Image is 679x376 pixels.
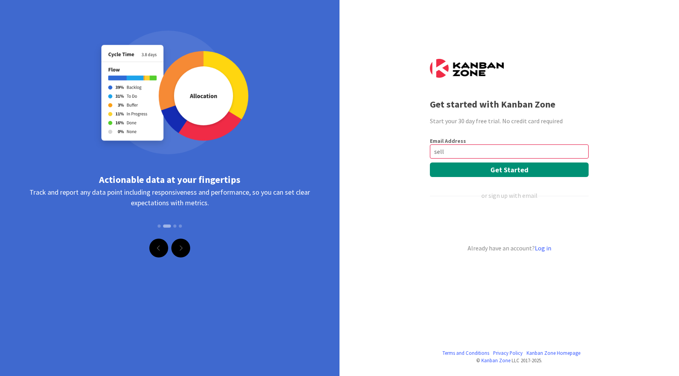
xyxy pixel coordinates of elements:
b: Get started with Kanban Zone [430,98,555,110]
img: Kanban Zone [430,59,504,78]
div: © LLC 2017- 2025 . [430,357,589,364]
div: Start your 30 day free trial. No credit card required [430,116,589,126]
button: Slide 3 [173,221,176,232]
div: Already have an account? [430,243,589,253]
iframe: Sign in with Google Button [426,213,591,230]
button: Slide 4 [179,221,182,232]
div: or sign up with email [481,191,538,200]
a: Kanban Zone Homepage [527,349,580,357]
div: Track and report any data point including responsiveness and performance, so you can set clear ex... [28,187,312,238]
button: Slide 2 [163,225,171,228]
label: Email Address [430,137,466,144]
div: Actionable data at your fingertips [28,173,312,187]
a: Privacy Policy [493,349,523,357]
button: Get Started [430,162,589,177]
a: Terms and Conditions [442,349,489,357]
a: Kanban Zone [481,357,510,363]
a: Log in [535,244,551,252]
button: Slide 1 [158,221,161,232]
